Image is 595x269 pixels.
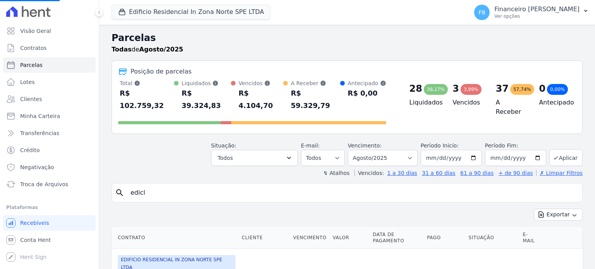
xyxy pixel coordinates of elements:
[3,108,96,124] a: Minha Carteira
[3,142,96,158] a: Crédito
[424,227,465,249] th: Pago
[409,98,440,107] h4: Liquidados
[291,87,340,112] div: R$ 59.329,79
[539,98,570,107] h4: Antecipado
[218,153,233,163] span: Todos
[387,170,417,176] a: 1 a 30 dias
[131,67,192,76] div: Posição de parcelas
[370,227,424,249] th: Data de Pagamento
[3,91,96,107] a: Clientes
[120,87,174,112] div: R$ 102.759,32
[290,227,329,249] th: Vencimento
[539,82,545,95] div: 0
[468,2,595,23] button: FB Financeiro [PERSON_NAME] Ver opções
[485,142,546,150] label: Período Fim:
[549,149,583,166] button: Aplicar
[20,163,54,171] span: Negativação
[239,227,290,249] th: Cliente
[20,129,59,137] span: Transferências
[6,203,93,212] div: Plataformas
[20,78,35,86] span: Lotes
[182,87,231,112] div: R$ 39.324,83
[460,170,494,176] a: 61 a 90 dias
[478,10,485,15] span: FB
[534,209,583,221] button: Exportar
[20,61,43,69] span: Parcelas
[112,227,239,249] th: Contrato
[112,45,183,54] p: de
[494,5,580,13] p: Financeiro [PERSON_NAME]
[239,87,283,112] div: R$ 4.104,70
[496,82,509,95] div: 37
[354,170,384,176] label: Vencidos:
[3,215,96,231] a: Recebíveis
[422,170,455,176] a: 31 a 60 dias
[424,84,448,95] div: 38,27%
[126,185,579,200] input: Buscar por nome do lote ou do cliente
[20,146,40,154] span: Crédito
[3,159,96,175] a: Negativação
[3,74,96,90] a: Lotes
[239,79,283,87] div: Vencidos
[323,170,349,176] label: ↯ Atalhos
[3,57,96,73] a: Parcelas
[20,27,51,35] span: Visão Geral
[519,227,542,249] th: E-mail
[112,31,583,45] h2: Parcelas
[494,13,580,19] p: Ver opções
[211,150,298,166] button: Todos
[330,227,370,249] th: Valor
[510,84,534,95] div: 57,74%
[3,176,96,192] a: Troca de Arquivos
[466,227,520,249] th: Situação
[120,79,174,87] div: Total
[115,188,124,197] i: search
[182,79,231,87] div: Liquidados
[348,87,386,99] div: R$ 0,00
[536,170,583,176] a: ✗ Limpar Filtros
[139,46,183,53] strong: Agosto/2025
[547,84,568,95] div: 0,00%
[3,23,96,39] a: Visão Geral
[112,46,132,53] strong: Todas
[452,82,459,95] div: 3
[3,232,96,248] a: Conta Hent
[3,40,96,56] a: Contratos
[3,125,96,141] a: Transferências
[452,98,483,107] h4: Vencidos
[409,82,422,95] div: 28
[20,219,49,227] span: Recebíveis
[496,98,527,117] h4: A Receber
[291,79,340,87] div: A Receber
[348,79,386,87] div: Antecipado
[20,112,60,120] span: Minha Carteira
[20,95,42,103] span: Clientes
[301,142,320,149] label: E-mail:
[421,142,459,149] label: Período Inicío:
[499,170,533,176] a: + de 90 dias
[20,236,51,244] span: Conta Hent
[461,84,482,95] div: 3,99%
[20,44,46,52] span: Contratos
[348,142,382,149] label: Vencimento:
[112,5,270,19] button: Edificio Residencial In Zona Norte SPE LTDA
[211,142,236,149] label: Situação:
[20,180,68,188] span: Troca de Arquivos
